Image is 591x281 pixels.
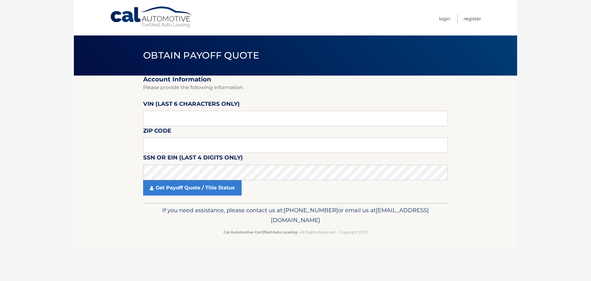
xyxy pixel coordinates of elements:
label: VIN (last 6 characters only) [143,99,240,111]
span: [PHONE_NUMBER] [283,207,338,214]
label: SSN or EIN (last 4 digits only) [143,153,243,164]
strong: Cal Automotive Certified Auto Leasing [223,230,297,234]
p: Please provide the following information. [143,83,448,92]
h2: Account Information [143,76,448,83]
a: Login [439,14,450,24]
p: If you need assistance, please contact us at: or email us at [147,205,444,225]
span: Obtain Payoff Quote [143,50,259,61]
a: Get Payoff Quote / Title Status [143,180,242,196]
a: Register [464,14,481,24]
p: - All Rights Reserved - Copyright 2025 [147,229,444,235]
a: Cal Automotive [110,6,193,28]
label: Zip Code [143,126,171,138]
